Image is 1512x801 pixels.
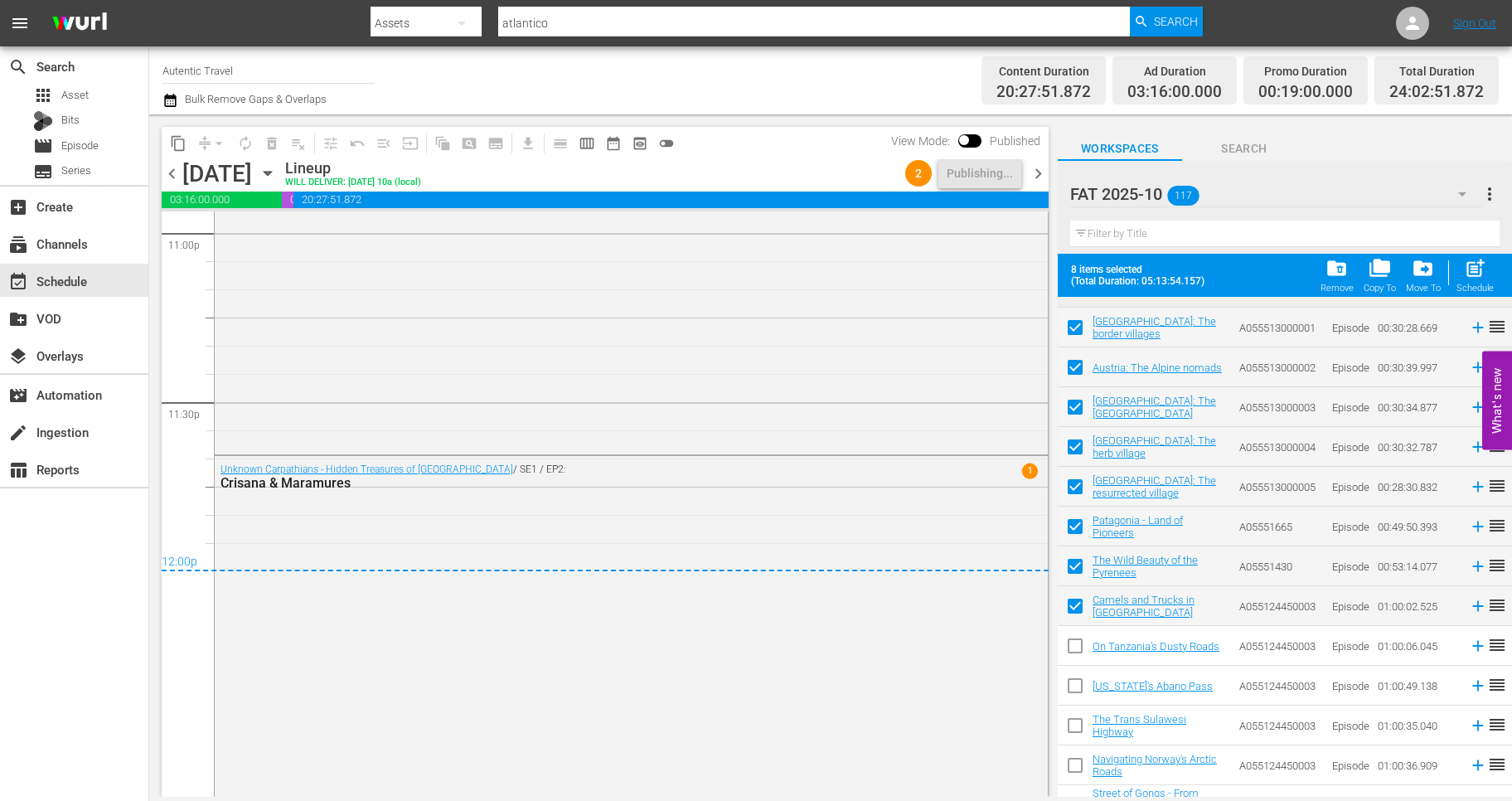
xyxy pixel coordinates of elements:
[1127,60,1222,83] div: Ad Duration
[981,134,1049,148] span: Published
[40,4,119,43] img: ans4CAIJ8jUAAAAAAAAAAAAAAAAAAAAAAAAgQb4GAAAAAAAAAAAAAAAAAAAAAAAAJMjXAAAAAAAAAAAAAAAAAAAAAAAAgAT5G...
[1233,706,1325,745] td: A055124450003
[1182,138,1306,159] span: Search
[182,160,252,187] div: [DATE]
[1371,666,1462,706] td: 01:00:49.138
[1487,675,1507,695] span: reorder
[162,555,1049,571] div: 12:00p
[162,163,182,184] span: chevron_left
[1369,257,1391,279] span: folder_copy
[312,127,344,159] span: Customize Events
[1233,308,1325,347] td: A055513000001
[1325,387,1371,427] td: Episode
[33,111,53,131] div: Bits
[947,158,1013,188] div: Publishing...
[61,163,91,179] span: Series
[371,130,397,157] span: Fill episodes with ad slates
[1487,516,1507,536] span: reorder
[285,130,312,157] span: Clear Lineup
[191,130,232,157] span: Remove Gaps & Overlaps
[33,136,53,156] span: Episode
[182,93,327,105] span: Bulk Remove Gaps & Overlaps
[1469,438,1487,456] svg: Add to Schedule
[61,112,80,129] span: Bits
[1480,184,1500,204] span: more_vert
[1371,507,1462,546] td: 00:49:50.393
[1371,706,1462,745] td: 01:00:35.040
[958,134,970,146] span: Toggle to switch from Published to Draft view.
[658,135,675,152] span: toggle_off
[8,235,28,255] span: Channels
[574,130,600,157] span: Week Calendar View
[1469,398,1487,416] svg: Add to Schedule
[293,192,1048,208] span: 20:27:51.872
[1093,395,1216,420] a: [GEOGRAPHIC_DATA]: The [GEOGRAPHIC_DATA]
[1464,257,1486,279] span: post_add
[1233,507,1325,546] td: A05551665
[456,130,482,157] span: Create Search Block
[1371,546,1462,586] td: 00:53:14.077
[61,138,99,154] span: Episode
[61,87,89,104] span: Asset
[1325,257,1348,279] span: folder_delete
[344,130,371,157] span: Revert to Primary Episode
[1487,715,1507,735] span: reorder
[1325,427,1371,467] td: Episode
[1093,514,1183,539] a: Patagonia - Land of Pioneers
[1316,252,1359,299] span: Remove Item From Workspace
[1371,586,1462,626] td: 01:00:02.525
[1093,594,1195,619] a: Camels and Trucks in [GEOGRAPHIC_DATA]
[162,192,282,208] span: 03:16:00.000
[10,13,30,33] span: menu
[1325,467,1371,507] td: Episode
[1321,283,1354,294] div: Remove
[1233,387,1325,427] td: A055513000003
[1487,595,1507,615] span: reorder
[1456,283,1494,294] div: Schedule
[1316,252,1359,299] button: Remove
[1233,586,1325,626] td: A055124450003
[1389,83,1484,102] span: 24:02:51.872
[1071,275,1212,287] span: (Total Duration: 05:13:54.157)
[397,130,424,157] span: Update Metadata from Key Asset
[1071,264,1212,275] span: 8 items selected
[33,85,53,105] span: Asset
[1325,745,1371,785] td: Episode
[1469,677,1487,695] svg: Add to Schedule
[1028,163,1049,184] span: chevron_right
[1401,252,1446,299] button: Move To
[1451,252,1499,299] span: Add to Schedule
[1371,745,1462,785] td: 01:00:36.909
[1487,476,1507,496] span: reorder
[1453,17,1496,30] a: Sign Out
[1093,474,1216,499] a: [GEOGRAPHIC_DATA]: The resurrected village
[165,130,191,157] span: Copy Lineup
[1127,83,1222,102] span: 03:16:00.000
[1233,347,1325,387] td: A055513000002
[220,464,952,491] div: / SE1 / EP2:
[1359,252,1401,299] span: Copy Item To Workspace
[1233,626,1325,666] td: A055124450003
[605,135,622,152] span: date_range_outlined
[1233,745,1325,785] td: A055124450003
[285,177,421,188] div: WILL DELIVER: [DATE] 10a (local)
[1371,626,1462,666] td: 01:00:06.045
[1469,478,1487,496] svg: Add to Schedule
[1258,60,1353,83] div: Promo Duration
[8,347,28,367] span: Overlays
[938,158,1021,188] button: Publishing...
[1093,640,1219,653] a: On Tanzania’s Dusty Roads
[653,130,680,157] span: 24 hours Lineup View is OFF
[1469,756,1487,774] svg: Add to Schedule
[1406,283,1441,294] div: Move To
[1233,546,1325,586] td: A05551430
[905,167,932,180] span: 2
[996,83,1091,102] span: 20:27:51.872
[1325,546,1371,586] td: Episode
[1325,666,1371,706] td: Episode
[1371,467,1462,507] td: 00:28:30.832
[1487,635,1507,655] span: reorder
[1401,252,1446,299] span: Move Item To Workspace
[8,57,28,77] span: Search
[1482,352,1512,450] button: Open Feedback Widget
